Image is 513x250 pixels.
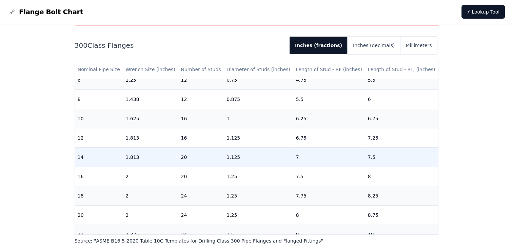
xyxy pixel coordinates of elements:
[224,109,293,128] td: 1
[224,89,293,109] td: 0.875
[365,186,438,205] td: 8.25
[224,70,293,89] td: 0.75
[123,128,178,147] td: 1.813
[293,205,365,225] td: 8
[178,205,224,225] td: 24
[224,225,293,244] td: 1.5
[400,37,437,54] button: Millimeters
[178,70,224,89] td: 12
[123,147,178,167] td: 1.813
[365,89,438,109] td: 6
[178,89,224,109] td: 12
[178,186,224,205] td: 24
[293,89,365,109] td: 5.5
[293,109,365,128] td: 6.25
[178,167,224,186] td: 20
[75,225,123,244] td: 22
[224,128,293,147] td: 1.125
[365,60,438,79] th: Length of Stud - RTJ (inches)
[75,186,123,205] td: 18
[293,186,365,205] td: 7.75
[365,225,438,244] td: 10
[178,60,224,79] th: Number of Studs
[178,147,224,167] td: 20
[75,237,439,244] p: Source: " ASME B16.5-2020 Table 10C Templates for Drilling Class 300 Pipe Flanges and Flanged Fit...
[75,109,123,128] td: 10
[178,128,224,147] td: 16
[75,89,123,109] td: 8
[461,5,505,19] a: ⚡ Lookup Tool
[224,205,293,225] td: 1.25
[75,128,123,147] td: 12
[123,186,178,205] td: 2
[224,186,293,205] td: 1.25
[123,167,178,186] td: 2
[75,60,123,79] th: Nominal Pipe Size
[293,147,365,167] td: 7
[293,225,365,244] td: 9
[8,7,83,17] a: Flange Bolt Chart LogoFlange Bolt Chart
[75,41,284,50] h2: 300 Class Flanges
[19,7,83,17] span: Flange Bolt Chart
[365,205,438,225] td: 8.75
[75,167,123,186] td: 16
[290,37,348,54] button: Inches (fractions)
[123,70,178,89] td: 1.25
[123,109,178,128] td: 1.625
[178,109,224,128] td: 16
[293,128,365,147] td: 6.75
[293,60,365,79] th: Length of Stud - RF (inches)
[178,225,224,244] td: 24
[123,89,178,109] td: 1.438
[75,147,123,167] td: 14
[75,205,123,225] td: 20
[293,70,365,89] td: 4.75
[8,8,16,16] img: Flange Bolt Chart Logo
[224,147,293,167] td: 1.125
[365,147,438,167] td: 7.5
[365,70,438,89] td: 5.5
[123,225,178,244] td: 2.375
[365,128,438,147] td: 7.25
[75,70,123,89] td: 6
[293,167,365,186] td: 7.5
[348,37,400,54] button: Inches (decimals)
[224,167,293,186] td: 1.25
[123,205,178,225] td: 2
[224,60,293,79] th: Diameter of Studs (inches)
[365,109,438,128] td: 6.75
[123,60,178,79] th: Wrench Size (inches)
[365,167,438,186] td: 8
